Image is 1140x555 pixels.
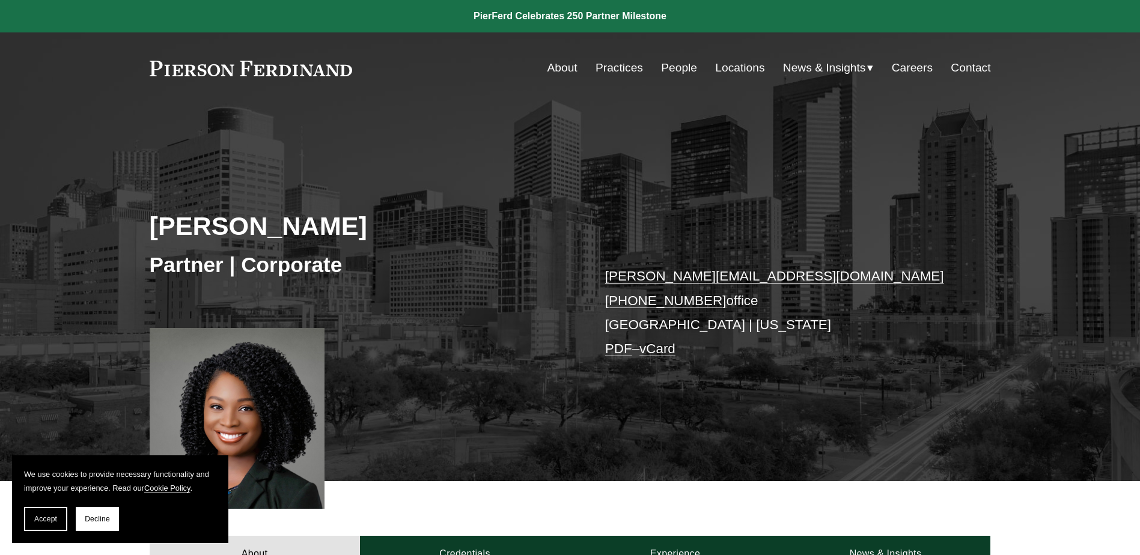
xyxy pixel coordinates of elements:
[76,507,119,531] button: Decline
[783,56,874,79] a: folder dropdown
[605,268,944,284] a: [PERSON_NAME][EMAIL_ADDRESS][DOMAIN_NAME]
[715,56,764,79] a: Locations
[150,210,570,241] h2: [PERSON_NAME]
[783,58,866,79] span: News & Insights
[605,264,956,361] p: office [GEOGRAPHIC_DATA] | [US_STATE] –
[951,56,990,79] a: Contact
[547,56,578,79] a: About
[144,484,191,493] a: Cookie Policy
[661,56,697,79] a: People
[85,515,110,523] span: Decline
[639,341,675,356] a: vCard
[605,341,632,356] a: PDF
[24,467,216,495] p: We use cookies to provide necessary functionality and improve your experience. Read our .
[892,56,933,79] a: Careers
[605,293,727,308] a: [PHONE_NUMBER]
[150,252,570,278] h3: Partner | Corporate
[596,56,643,79] a: Practices
[24,507,67,531] button: Accept
[34,515,57,523] span: Accept
[12,455,228,543] section: Cookie banner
